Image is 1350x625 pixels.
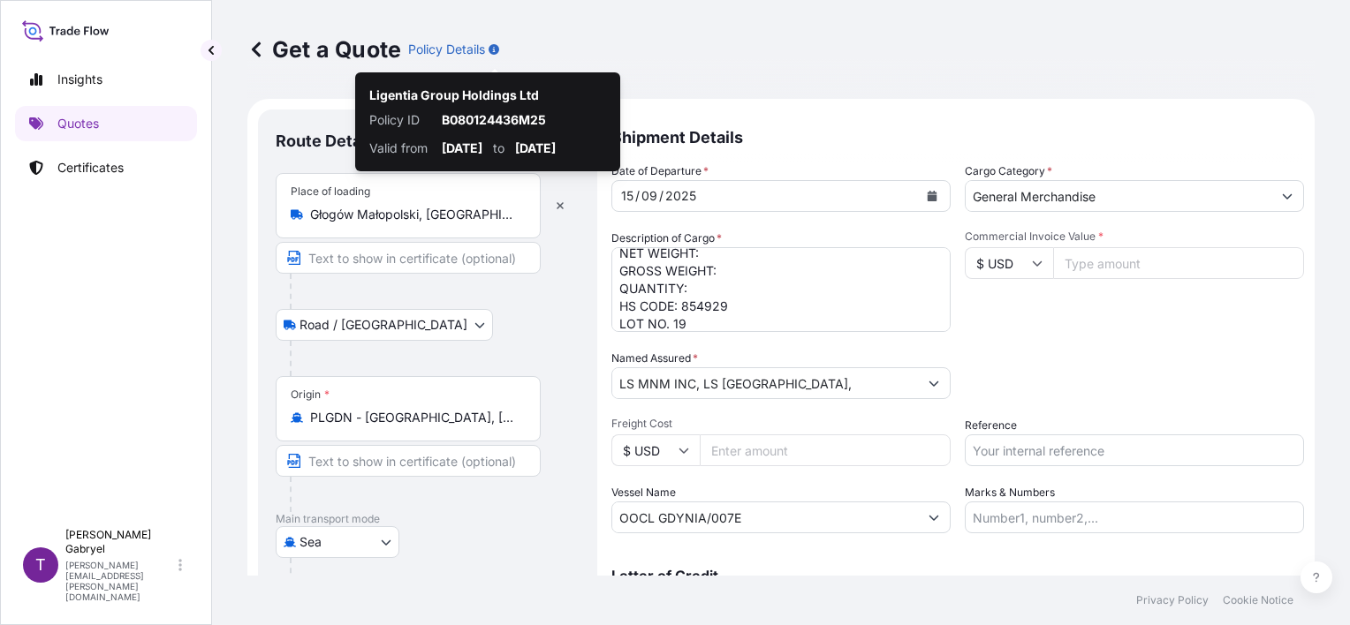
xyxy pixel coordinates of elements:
[442,111,606,129] p: B080124436M25
[965,230,1304,244] span: Commercial Invoice Value
[276,131,379,152] p: Route Details
[612,367,918,399] input: Full name
[612,501,918,533] input: Type to search vessel name or IMO
[700,434,951,466] input: Enter amount
[965,484,1055,501] label: Marks & Numbers
[965,434,1304,466] input: Your internal reference
[1136,593,1209,607] a: Privacy Policy
[15,150,197,185] a: Certificates
[300,316,467,334] span: Road / [GEOGRAPHIC_DATA]
[966,180,1271,212] input: Select a commodity type
[310,409,519,426] input: Origin
[611,569,1304,583] p: Letter of Credit
[442,139,482,157] p: [DATE]
[276,526,399,558] button: Select transport
[369,87,539,104] p: Ligentia Group Holdings Ltd
[276,309,493,341] button: Select transport
[15,106,197,141] a: Quotes
[1223,593,1293,607] a: Cookie Notice
[57,159,124,177] p: Certificates
[965,162,1052,180] label: Cargo Category
[611,109,1304,162] p: Shipment Details
[965,417,1017,434] label: Reference
[659,185,664,207] div: /
[611,162,709,180] span: Date of Departure
[57,115,99,132] p: Quotes
[619,185,635,207] div: day,
[57,71,102,88] p: Insights
[369,111,431,129] p: Policy ID
[1271,180,1303,212] button: Show suggestions
[276,242,541,274] input: Text to appear on certificate
[291,388,330,402] div: Origin
[611,230,722,247] label: Description of Cargo
[611,484,676,501] label: Vessel Name
[611,350,698,367] label: Named Assured
[35,556,46,574] span: T
[300,533,322,551] span: Sea
[918,182,946,210] button: Calendar
[965,501,1304,533] input: Number1, number2,...
[664,185,698,207] div: year,
[611,417,951,431] span: Freight Cost
[291,184,370,199] div: Place of loading
[640,185,659,207] div: month,
[515,139,556,157] p: [DATE]
[493,139,504,157] p: to
[369,139,431,157] p: Valid from
[65,560,175,602] p: [PERSON_NAME][EMAIL_ADDRESS][PERSON_NAME][DOMAIN_NAME]
[635,185,640,207] div: /
[15,62,197,97] a: Insights
[918,367,950,399] button: Show suggestions
[247,35,401,64] p: Get a Quote
[276,445,541,477] input: Text to appear on certificate
[918,501,950,533] button: Show suggestions
[276,512,580,526] p: Main transport mode
[310,206,519,223] input: Place of loading
[65,528,175,556] p: [PERSON_NAME] Gabryel
[1053,247,1304,279] input: Type amount
[408,41,485,58] p: Policy Details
